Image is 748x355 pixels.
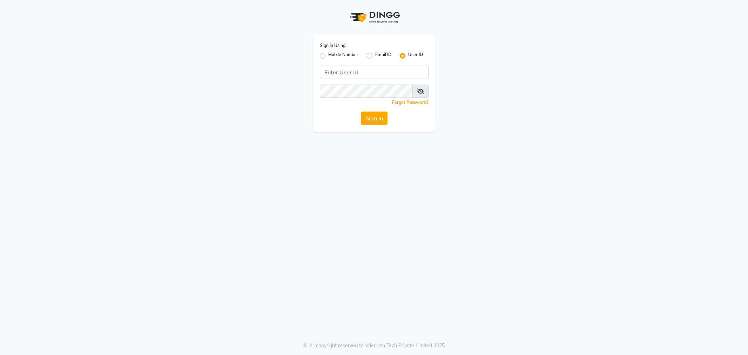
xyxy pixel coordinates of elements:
[328,52,358,60] label: Mobile Number
[408,52,423,60] label: User ID
[320,42,346,49] label: Sign In Using:
[361,112,388,125] button: Sign In
[375,52,391,60] label: Email ID
[346,7,402,28] img: logo1.svg
[320,85,413,98] input: Username
[392,100,429,105] a: Forgot Password?
[320,66,429,79] input: Username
